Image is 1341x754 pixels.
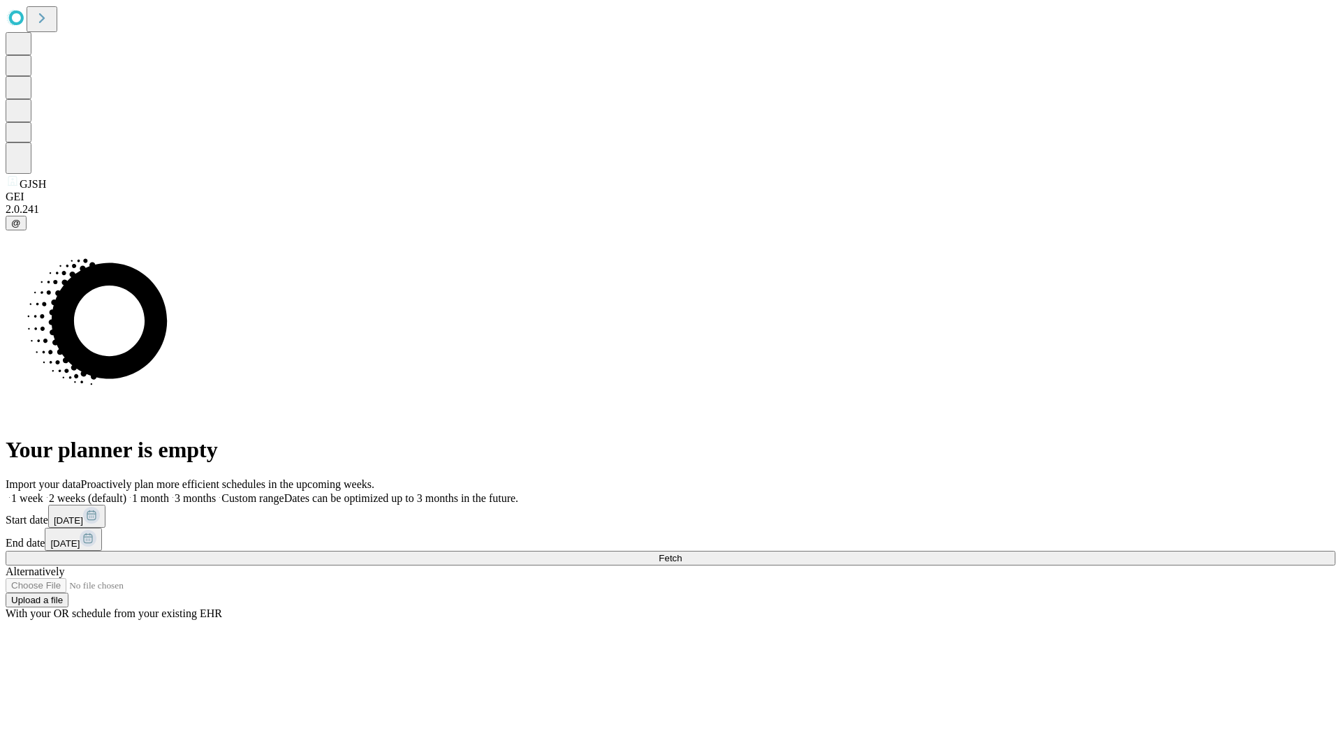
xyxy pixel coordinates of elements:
div: 2.0.241 [6,203,1335,216]
span: Proactively plan more efficient schedules in the upcoming weeks. [81,478,374,490]
span: GJSH [20,178,46,190]
h1: Your planner is empty [6,437,1335,463]
button: Fetch [6,551,1335,565]
button: Upload a file [6,593,68,607]
span: Fetch [659,553,682,563]
span: Alternatively [6,565,64,577]
button: @ [6,216,27,230]
span: With your OR schedule from your existing EHR [6,607,222,619]
span: 1 month [132,492,169,504]
span: 2 weeks (default) [49,492,126,504]
span: 1 week [11,492,43,504]
button: [DATE] [48,505,105,528]
span: Custom range [221,492,284,504]
button: [DATE] [45,528,102,551]
div: GEI [6,191,1335,203]
div: Start date [6,505,1335,528]
span: Import your data [6,478,81,490]
span: [DATE] [54,515,83,526]
span: [DATE] [50,538,80,549]
span: 3 months [175,492,216,504]
div: End date [6,528,1335,551]
span: @ [11,218,21,228]
span: Dates can be optimized up to 3 months in the future. [284,492,518,504]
